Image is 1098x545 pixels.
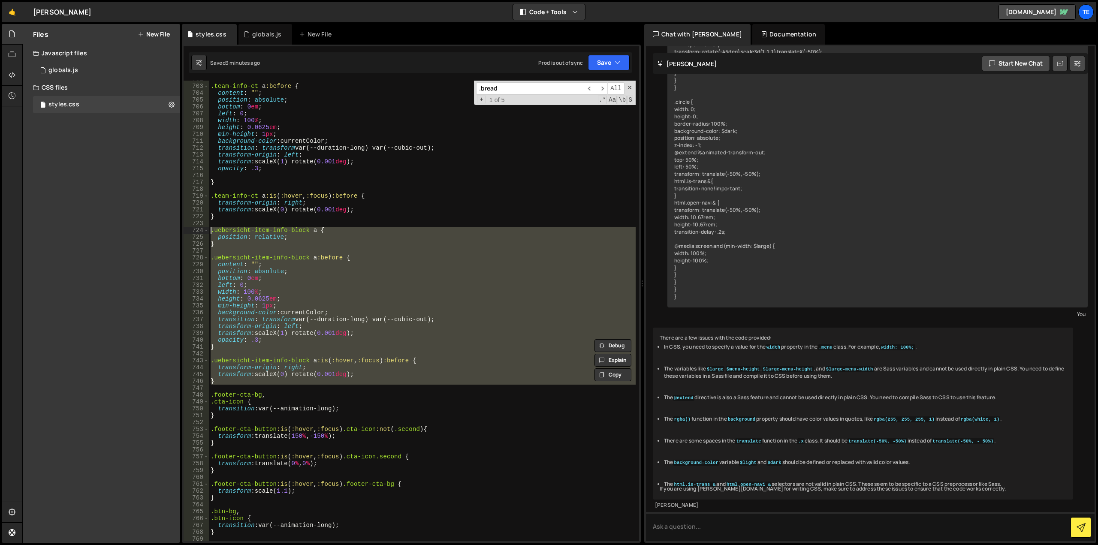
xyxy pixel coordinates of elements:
li: The and selectors are not valid in plain CSS. These seem to be specific to a CSS preprocessor lik... [664,481,1066,488]
div: 16160/43441.css [33,96,180,113]
code: .menu [818,344,833,350]
div: 742 [184,350,209,357]
div: 750 [184,405,209,412]
div: 754 [184,433,209,440]
div: 760 [184,474,209,481]
div: 708 [184,117,209,124]
div: 711 [184,138,209,145]
div: 764 [184,501,209,508]
div: 713 [184,151,209,158]
div: 722 [184,213,209,220]
div: 740 [184,337,209,343]
div: 16160/43434.js [33,62,180,79]
button: Save [588,55,630,70]
div: 739 [184,330,209,337]
div: Javascript files [23,45,180,62]
div: 749 [184,398,209,405]
button: Copy [594,368,631,381]
div: 707 [184,110,209,117]
div: styles.css [48,101,79,108]
div: New File [299,30,335,39]
div: 736 [184,309,209,316]
div: 746 [184,378,209,385]
div: 759 [184,467,209,474]
code: translate(-50%, -50%) [848,438,908,444]
div: 723 [184,220,209,227]
div: 765 [184,508,209,515]
div: 758 [184,460,209,467]
div: 768 [184,529,209,536]
div: 727 [184,247,209,254]
span: CaseSensitive Search [608,96,617,104]
span: Whole Word Search [618,96,627,104]
code: rgba(255, 255, 255, 1) [873,416,935,422]
div: 716 [184,172,209,179]
div: 761 [184,481,209,488]
span: 1 of 5 [486,96,508,103]
li: The variables like , , , and are Sass variables and cannot be used directly in plain CSS. You nee... [664,365,1066,380]
div: 726 [184,241,209,247]
code: width: 100%; [880,344,915,350]
span: ​ [596,82,608,95]
div: 3 minutes ago [226,59,260,66]
button: Start new chat [982,56,1050,71]
div: 718 [184,186,209,193]
code: background-color [673,460,719,466]
span: Alt-Enter [607,82,624,95]
li: In CSS, you need to specify a value for the property in the class. For example, . [664,343,1066,351]
div: Chat with [PERSON_NAME] [644,24,751,45]
code: $dark [766,460,782,466]
div: 730 [184,268,209,275]
div: 767 [184,522,209,529]
div: 729 [184,261,209,268]
div: 737 [184,316,209,323]
code: rgba() [673,416,691,422]
div: globals.js [48,66,78,74]
code: $large-menu-height [762,366,814,372]
a: Te [1078,4,1094,20]
div: 720 [184,199,209,206]
button: Code + Tools [513,4,585,20]
div: 766 [184,515,209,522]
div: 721 [184,206,209,213]
h2: Files [33,30,48,39]
div: globals.js [252,30,282,39]
div: 705 [184,96,209,103]
button: Explain [594,354,631,367]
div: There are a few issues with the code provided: If you are using [PERSON_NAME][DOMAIN_NAME] for wr... [653,328,1073,500]
div: styles.css [196,30,226,39]
div: 751 [184,412,209,419]
div: 712 [184,145,209,151]
code: translate(-50%, - 50%) [932,438,994,444]
div: 756 [184,446,209,453]
li: There are some spaces in the function in the class. It should be instead of . [664,437,1066,445]
div: CSS files [23,79,180,96]
code: html.open-navi & [726,482,772,488]
div: 715 [184,165,209,172]
span: RegExp Search [598,96,607,104]
div: 735 [184,302,209,309]
li: The variable and should be defined or replaced with valid color values. [664,459,1066,466]
button: New File [138,31,170,38]
code: $menu-height [726,366,761,372]
code: rgba(white, 1) [960,416,1000,422]
div: 733 [184,289,209,295]
div: 706 [184,103,209,110]
code: .x [797,438,805,444]
div: Saved [210,59,260,66]
a: [DOMAIN_NAME] [998,4,1076,20]
li: The directive is also a Sass feature and cannot be used directly in plain CSS. You need to compil... [664,394,1066,401]
div: 703 [184,83,209,90]
div: 757 [184,453,209,460]
div: You [670,310,1086,319]
div: 738 [184,323,209,330]
div: 744 [184,364,209,371]
div: 724 [184,227,209,234]
code: background [727,416,757,422]
div: 753 [184,426,209,433]
code: $large-menu-width [825,366,874,372]
input: Search for [476,82,584,95]
div: 734 [184,295,209,302]
div: 752 [184,419,209,426]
